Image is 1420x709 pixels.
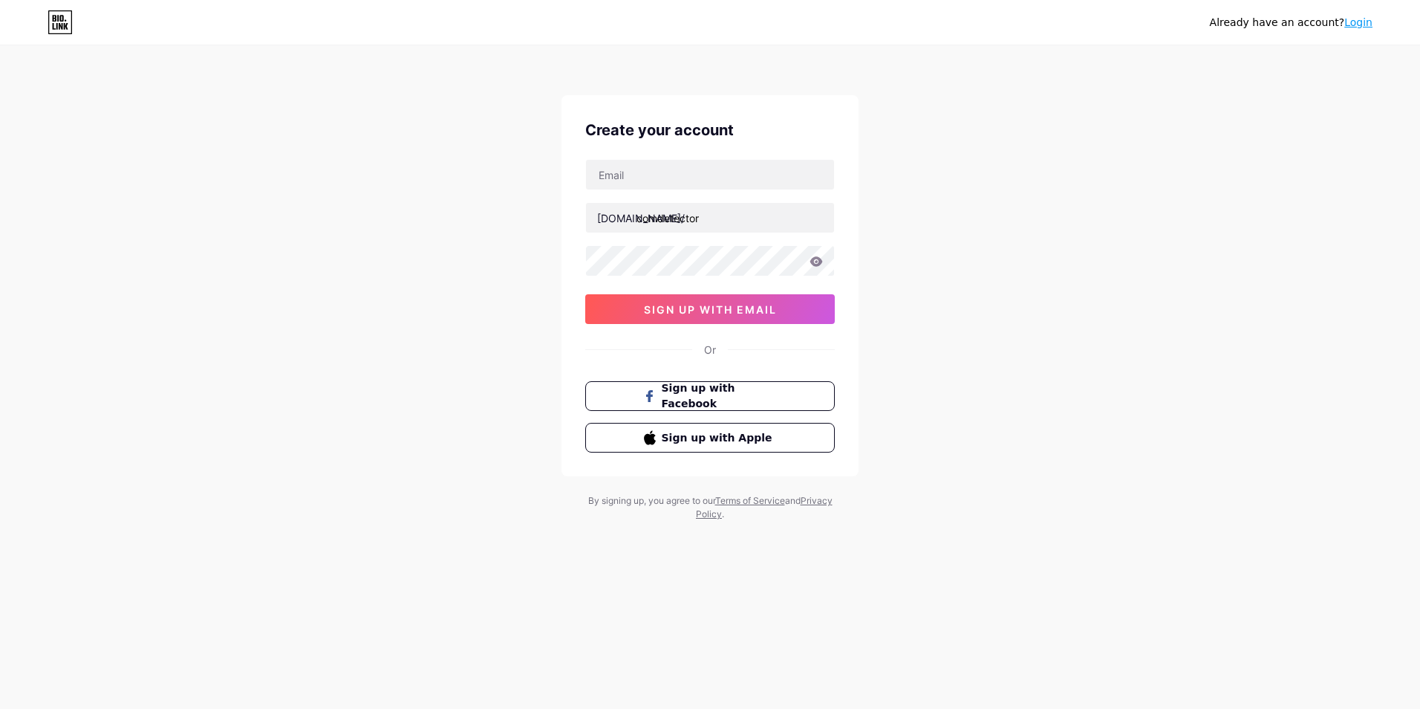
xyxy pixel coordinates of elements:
div: By signing up, you agree to our and . [584,494,836,521]
input: username [586,203,834,233]
div: Create your account [585,119,835,141]
a: Login [1344,16,1372,28]
button: Sign up with Apple [585,423,835,453]
div: [DOMAIN_NAME]/ [597,210,685,226]
div: Or [704,342,716,357]
span: sign up with email [644,303,777,316]
span: Sign up with Apple [662,430,777,446]
span: Sign up with Facebook [662,381,777,412]
input: Email [586,160,834,190]
a: Terms of Service [715,495,785,506]
div: Already have an account? [1210,15,1372,30]
button: Sign up with Facebook [585,381,835,411]
button: sign up with email [585,294,835,324]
